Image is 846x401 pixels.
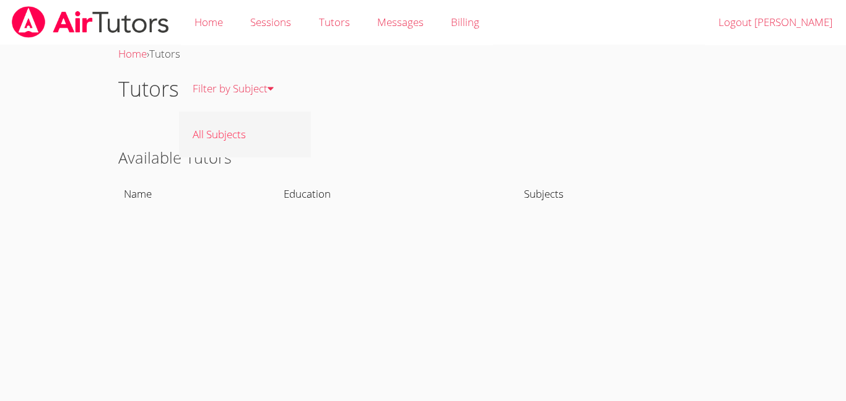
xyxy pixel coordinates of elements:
[11,6,170,38] img: airtutors_banner-c4298cdbf04f3fff15de1276eac7730deb9818008684d7c2e4769d2f7ddbe033.png
[179,112,311,157] a: All Subjects
[377,15,424,29] span: Messages
[149,46,180,61] span: Tutors
[118,73,179,105] h1: Tutors
[279,180,519,208] th: Education
[118,45,728,63] div: ›
[179,66,287,112] a: Filter by Subject
[118,46,147,61] a: Home
[118,146,728,169] h2: Available Tutors
[118,180,278,208] th: Name
[518,180,728,208] th: Subjects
